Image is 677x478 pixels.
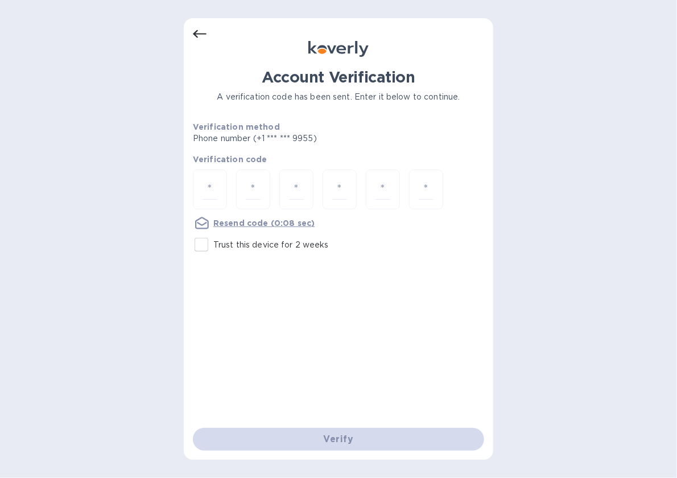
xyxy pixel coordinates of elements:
[213,239,329,251] p: Trust this device for 2 weeks
[213,219,315,228] u: Resend code (0:08 sec)
[193,154,484,165] p: Verification code
[193,68,484,86] h1: Account Verification
[193,133,404,145] p: Phone number (+1 *** *** 9955)
[193,91,484,103] p: A verification code has been sent. Enter it below to continue.
[193,122,280,131] b: Verification method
